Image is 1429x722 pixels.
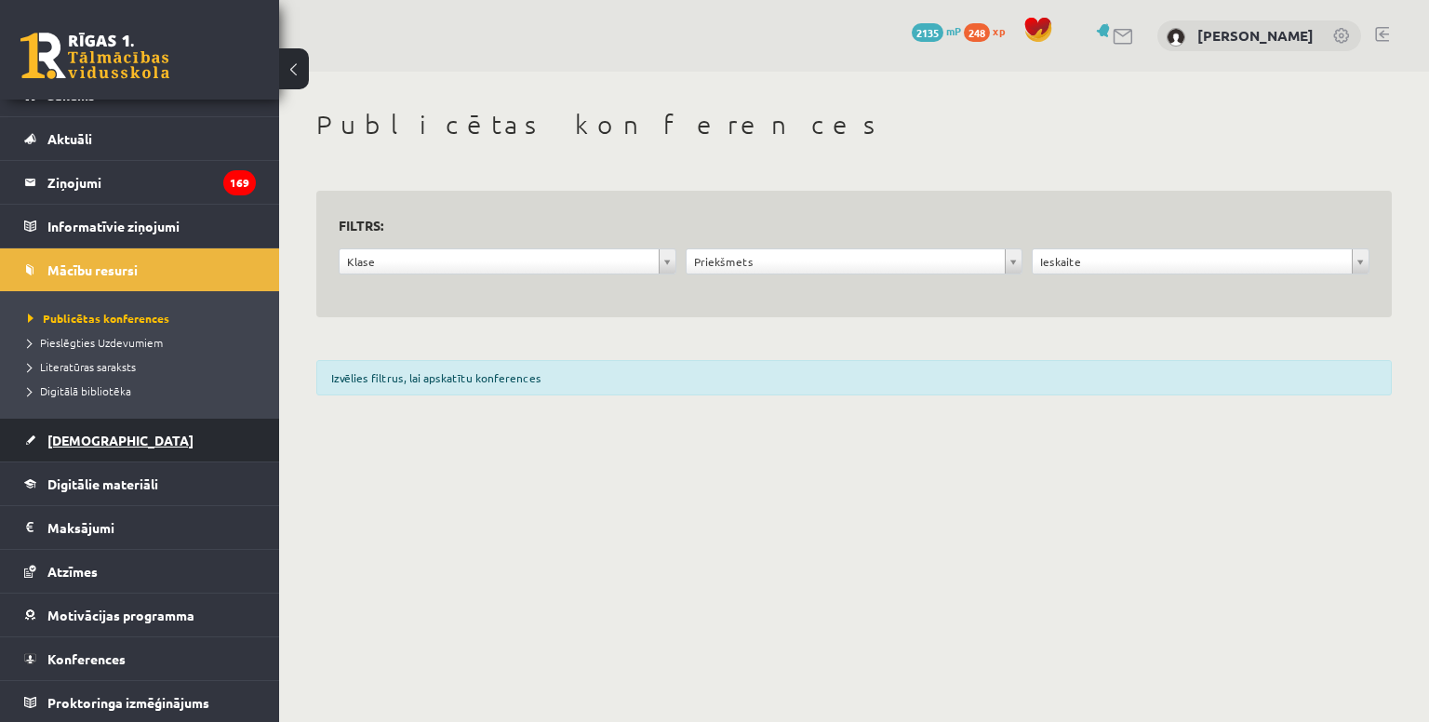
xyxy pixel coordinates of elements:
a: Rīgas 1. Tālmācības vidusskola [20,33,169,79]
a: Klase [340,249,675,274]
span: Pieslēgties Uzdevumiem [28,335,163,350]
h1: Publicētas konferences [316,109,1392,140]
a: Mācību resursi [24,248,256,291]
span: Priekšmets [694,249,998,274]
legend: Maksājumi [47,506,256,549]
a: Ieskaite [1033,249,1369,274]
div: Izvēlies filtrus, lai apskatītu konferences [316,360,1392,395]
span: Konferences [47,650,126,667]
span: Atzīmes [47,563,98,580]
a: Digitālā bibliotēka [28,382,260,399]
span: Mācību resursi [47,261,138,278]
a: Aktuāli [24,117,256,160]
i: 169 [223,170,256,195]
a: Priekšmets [687,249,1022,274]
span: Digitālie materiāli [47,475,158,492]
span: Publicētas konferences [28,311,169,326]
legend: Ziņojumi [47,161,256,204]
a: Pieslēgties Uzdevumiem [28,334,260,351]
span: Klase [347,249,651,274]
a: Digitālie materiāli [24,462,256,505]
a: Literatūras saraksts [28,358,260,375]
a: 2135 mP [912,23,961,38]
span: Literatūras saraksts [28,359,136,374]
img: Jānis Tīrums [1167,28,1185,47]
a: Konferences [24,637,256,680]
span: 248 [964,23,990,42]
span: Aktuāli [47,130,92,147]
h3: Filtrs: [339,213,1347,238]
span: Ieskaite [1040,249,1344,274]
a: Maksājumi [24,506,256,549]
span: Digitālā bibliotēka [28,383,131,398]
span: [DEMOGRAPHIC_DATA] [47,432,194,448]
legend: Informatīvie ziņojumi [47,205,256,247]
span: Motivācijas programma [47,607,194,623]
a: [PERSON_NAME] [1197,26,1314,45]
a: Atzīmes [24,550,256,593]
a: 248 xp [964,23,1014,38]
a: Motivācijas programma [24,594,256,636]
a: Publicētas konferences [28,310,260,327]
span: xp [993,23,1005,38]
span: mP [946,23,961,38]
span: Proktoringa izmēģinājums [47,694,209,711]
a: Informatīvie ziņojumi [24,205,256,247]
a: [DEMOGRAPHIC_DATA] [24,419,256,461]
a: Ziņojumi169 [24,161,256,204]
span: 2135 [912,23,943,42]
